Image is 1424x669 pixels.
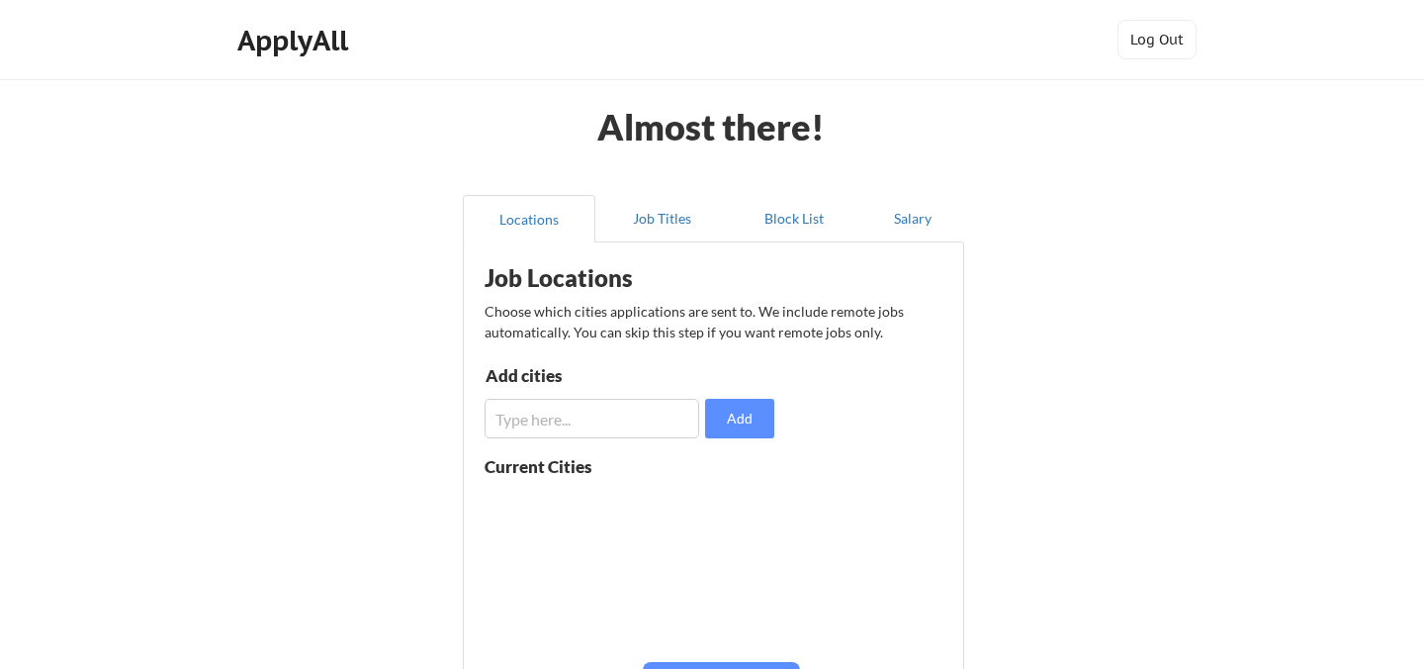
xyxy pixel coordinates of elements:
button: Log Out [1117,20,1197,59]
button: Salary [860,195,964,242]
button: Locations [463,195,595,242]
div: Job Locations [485,266,734,290]
button: Add [705,399,774,438]
input: Type here... [485,399,699,438]
div: Current Cities [485,458,635,475]
div: Almost there! [574,109,849,144]
div: Choose which cities applications are sent to. We include remote jobs automatically. You can skip ... [485,301,939,342]
div: Add cities [486,367,690,384]
button: Job Titles [595,195,728,242]
button: Block List [728,195,860,242]
div: ApplyAll [237,24,354,57]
